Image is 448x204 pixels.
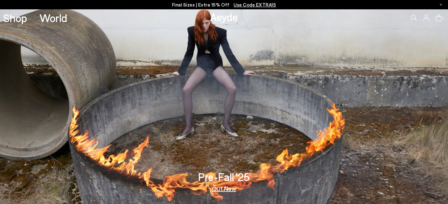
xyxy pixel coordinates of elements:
a: 1 [436,14,442,21]
a: Out Now [212,185,236,192]
span: Navigate to /collections/ss25-final-sizes [234,2,276,7]
a: World [40,12,67,23]
span: 1 [442,16,445,20]
p: Final Sizes | Extra 15% Off [172,1,276,9]
a: Aeyde [210,10,238,23]
a: Shop [3,12,27,23]
h3: Pre-Fall '25 [198,171,250,182]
